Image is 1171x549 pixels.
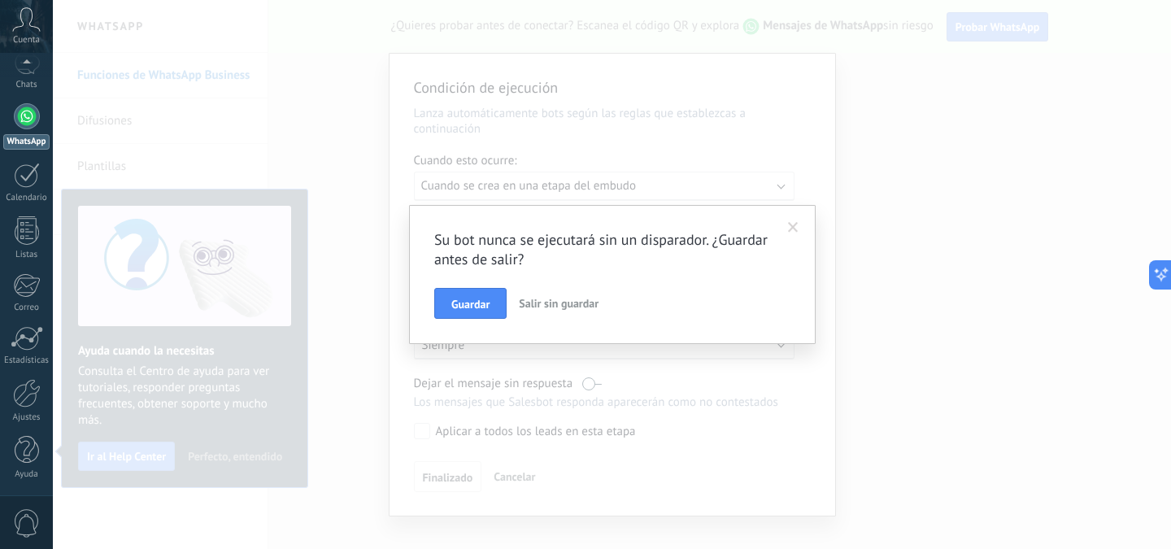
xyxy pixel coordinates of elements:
[3,355,50,366] div: Estadísticas
[3,250,50,260] div: Listas
[13,35,40,46] span: Cuenta
[3,80,50,90] div: Chats
[3,303,50,313] div: Correo
[3,134,50,150] div: WhatsApp
[434,230,774,269] h2: Su bot nunca se ejecutará sin un disparador. ¿Guardar antes de salir?
[512,288,605,319] button: Salir sin guardar
[434,288,507,319] button: Guardar
[3,469,50,480] div: Ayuda
[3,412,50,423] div: Ajustes
[3,193,50,203] div: Calendario
[451,298,490,310] span: Guardar
[519,296,599,311] span: Salir sin guardar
